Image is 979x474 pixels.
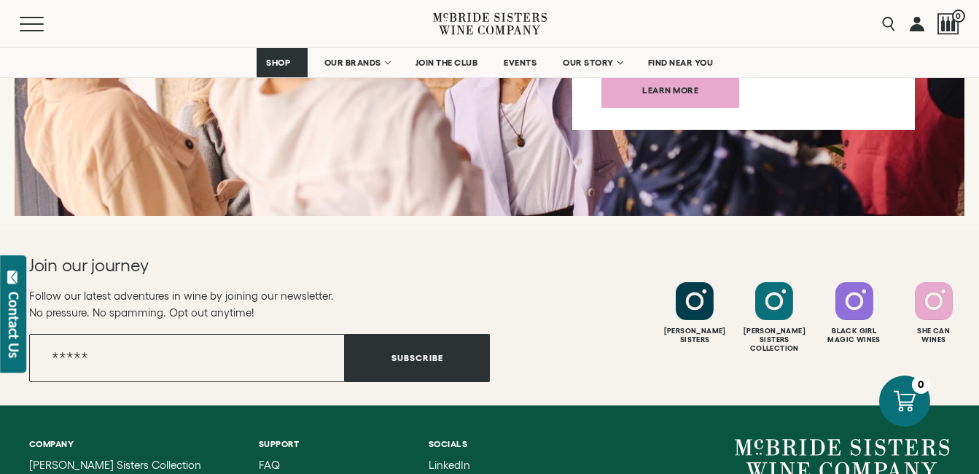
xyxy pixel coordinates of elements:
[29,254,443,277] h2: Join our journey
[657,282,733,344] a: Follow McBride Sisters on Instagram [PERSON_NAME]Sisters
[324,58,381,68] span: OUR BRANDS
[315,48,399,77] a: OUR BRANDS
[816,282,892,344] a: Follow Black Girl Magic Wines on Instagram Black GirlMagic Wines
[563,58,614,68] span: OUR STORY
[648,58,714,68] span: FIND NEAR YOU
[553,48,631,77] a: OUR STORY
[896,282,972,344] a: Follow SHE CAN Wines on Instagram She CanWines
[912,376,930,394] div: 0
[257,48,308,77] a: SHOP
[406,48,488,77] a: JOIN THE CLUB
[429,459,480,471] a: LinkedIn
[266,58,291,68] span: SHOP
[736,282,812,353] a: Follow McBride Sisters Collection on Instagram [PERSON_NAME] SistersCollection
[345,334,490,382] button: Subscribe
[29,287,490,321] p: Follow our latest adventures in wine by joining our newsletter. No pressure. No spamming. Opt out...
[657,327,733,344] div: [PERSON_NAME] Sisters
[20,17,72,31] button: Mobile Menu Trigger
[601,73,739,108] a: Learn more
[416,58,478,68] span: JOIN THE CLUB
[259,459,280,471] span: FAQ
[29,459,204,471] a: McBride Sisters Collection
[7,292,21,358] div: Contact Us
[29,459,201,471] span: [PERSON_NAME] Sisters Collection
[617,76,724,104] span: Learn more
[736,327,812,353] div: [PERSON_NAME] Sisters Collection
[494,48,546,77] a: EVENTS
[639,48,723,77] a: FIND NEAR YOU
[29,334,345,382] input: Email
[952,9,965,23] span: 0
[259,459,374,471] a: FAQ
[816,327,892,344] div: Black Girl Magic Wines
[429,459,470,471] span: LinkedIn
[504,58,537,68] span: EVENTS
[896,327,972,344] div: She Can Wines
